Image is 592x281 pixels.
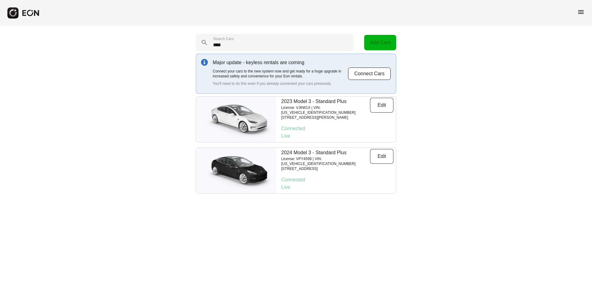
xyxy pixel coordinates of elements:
span: menu [577,8,585,16]
img: car [196,151,276,191]
p: Live [281,132,393,140]
button: Edit [370,149,393,164]
p: [STREET_ADDRESS] [281,166,370,171]
p: License: VJ6W1X | VIN: [US_VEHICLE_IDENTIFICATION_NUMBER] [281,105,370,115]
img: info [201,59,208,66]
p: 2023 Model 3 - Standard Plus [281,98,370,105]
button: Connect Cars [348,67,391,80]
p: You'll need to do this even if you already connected your cars previously. [213,81,348,86]
p: Connect your cars to the new system now and get ready for a huge upgrade in increased safety and ... [213,69,348,79]
p: Major update - keyless rentals are coming [213,59,348,66]
button: Edit [370,98,393,113]
img: car [196,99,276,139]
label: Search Cars [213,36,234,41]
p: License: VPY4599 | VIN: [US_VEHICLE_IDENTIFICATION_NUMBER] [281,156,370,166]
p: [STREET_ADDRESS][PERSON_NAME] [281,115,370,120]
p: Connected [281,176,393,184]
p: Live [281,184,393,191]
p: 2024 Model 3 - Standard Plus [281,149,370,156]
p: Connected [281,125,393,132]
